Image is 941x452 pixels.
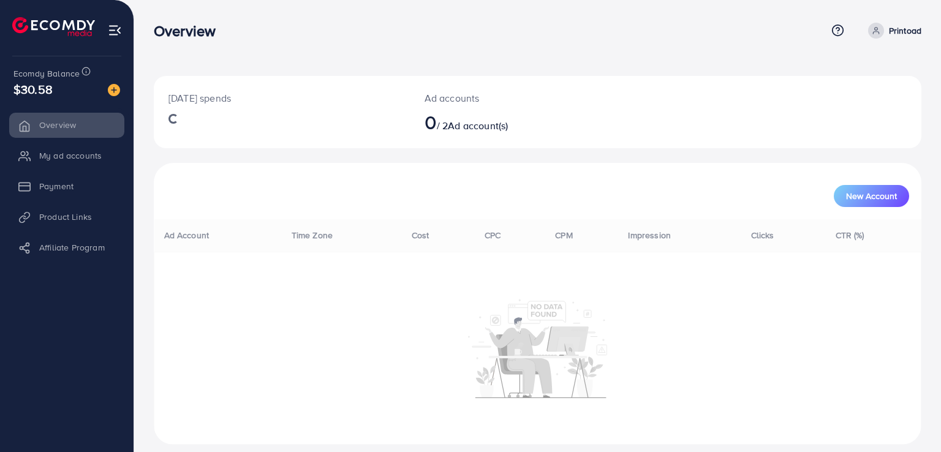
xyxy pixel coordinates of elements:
[834,185,909,207] button: New Account
[108,84,120,96] img: image
[12,17,95,36] img: logo
[13,80,53,98] span: $30.58
[846,192,897,200] span: New Account
[425,110,587,134] h2: / 2
[863,23,921,39] a: Printoad
[425,91,587,105] p: Ad accounts
[154,22,225,40] h3: Overview
[108,23,122,37] img: menu
[13,67,80,80] span: Ecomdy Balance
[425,108,437,136] span: 0
[168,91,395,105] p: [DATE] spends
[448,119,508,132] span: Ad account(s)
[889,23,921,38] p: Printoad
